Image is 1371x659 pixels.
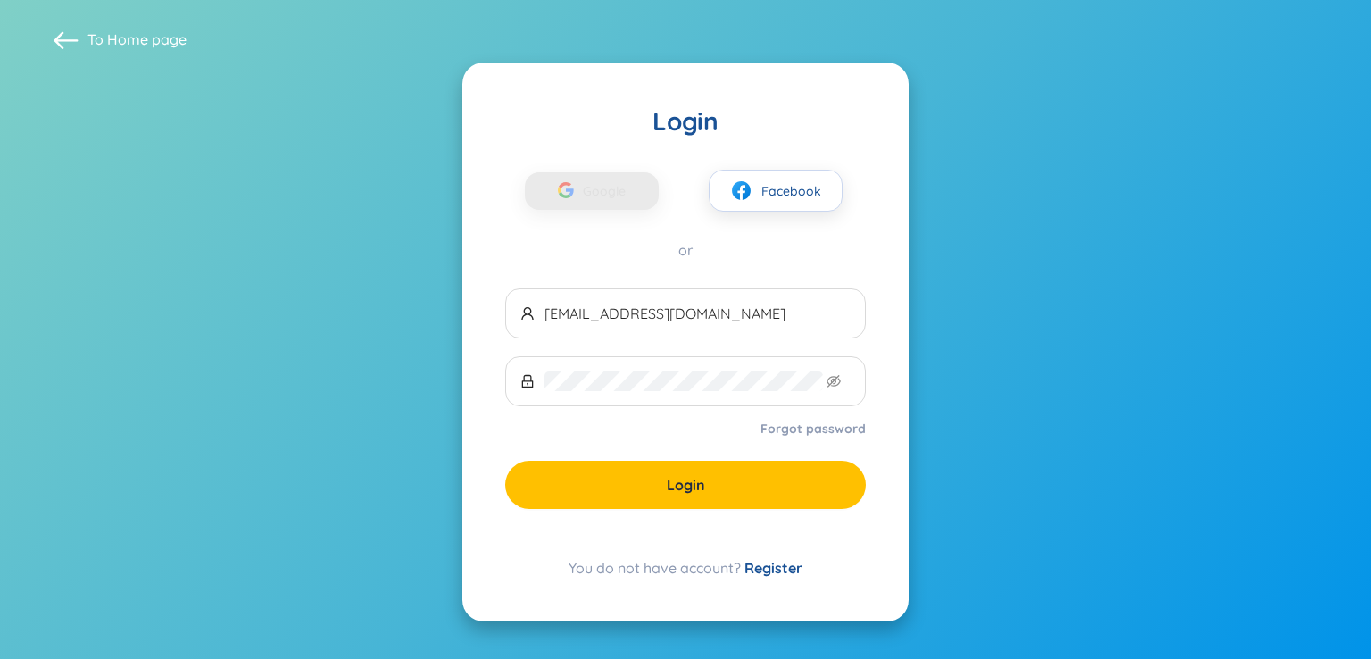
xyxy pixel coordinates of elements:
span: user [520,306,535,321]
input: Username or Email [544,304,851,323]
div: or [505,240,866,260]
span: Facebook [761,181,821,201]
span: Google [583,172,635,210]
button: Login [505,461,866,509]
button: facebookFacebook [709,170,843,212]
span: eye-invisible [827,374,841,388]
span: Login [667,475,705,495]
a: Register [744,559,802,577]
a: Home page [107,30,187,48]
button: Google [525,172,659,210]
div: You do not have account? [505,557,866,579]
img: facebook [730,179,752,202]
div: Login [505,105,866,138]
span: lock [520,374,535,388]
span: To [87,29,187,49]
a: Forgot password [760,420,866,438]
